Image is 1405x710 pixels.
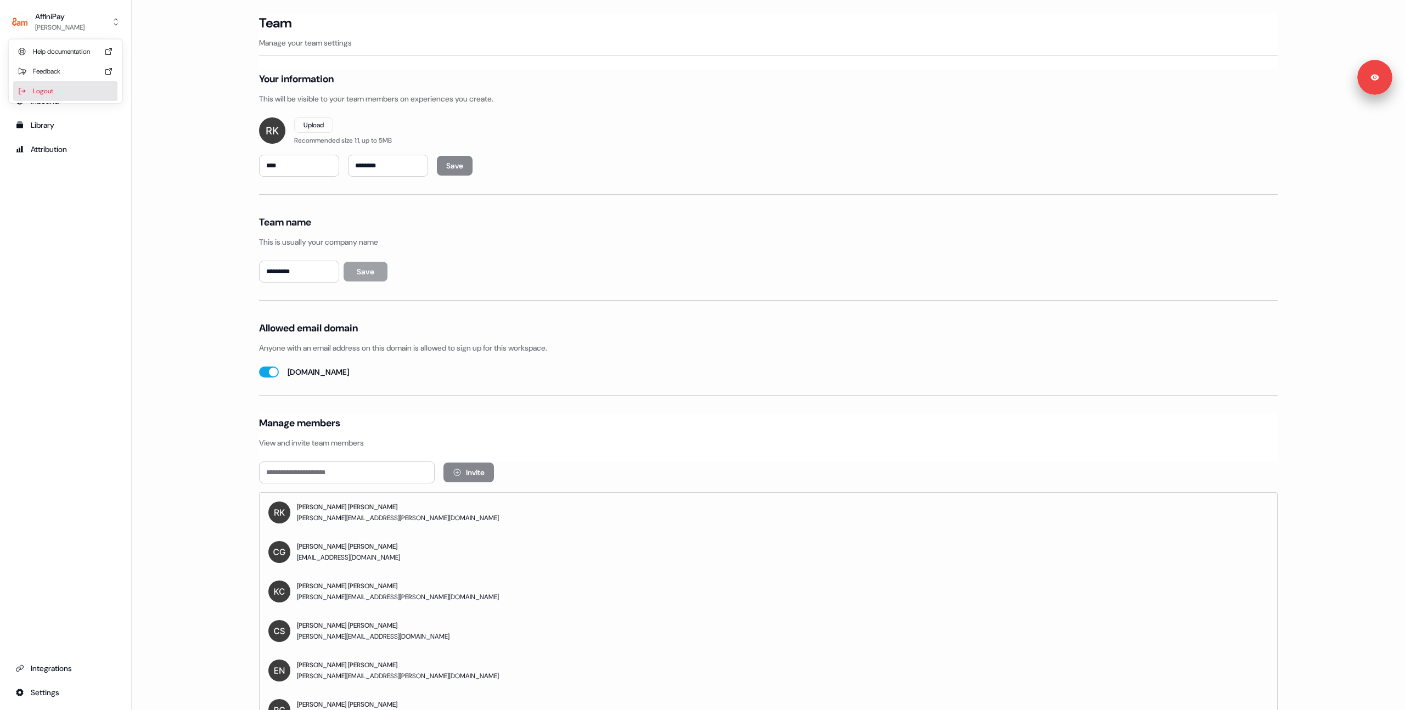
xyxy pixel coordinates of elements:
[35,22,85,33] div: [PERSON_NAME]
[13,81,117,101] div: Logout
[13,42,117,61] div: Help documentation
[13,61,117,81] div: Feedback
[9,9,122,35] button: AffiniPay[PERSON_NAME]
[35,11,85,22] div: AffiniPay
[9,40,122,103] div: AffiniPay[PERSON_NAME]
